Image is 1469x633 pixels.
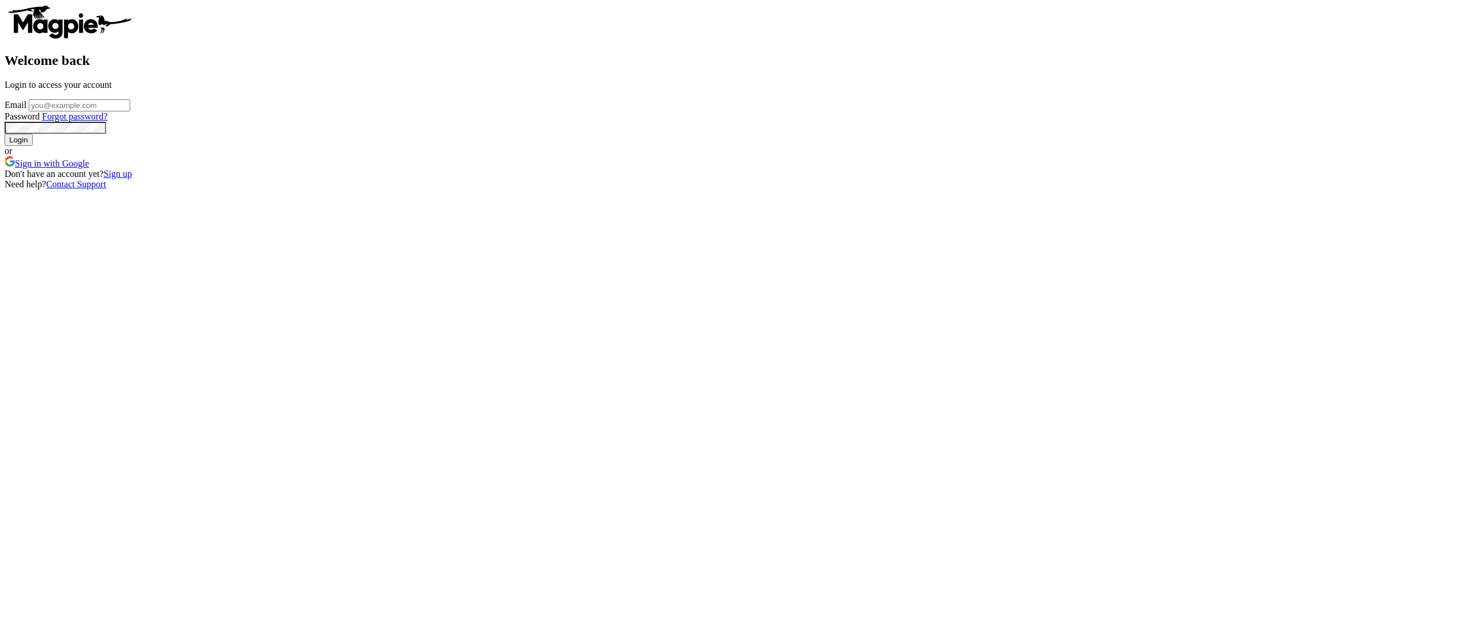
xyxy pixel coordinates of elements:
a: Sign in with Google [5,159,89,168]
a: Contact Support [46,179,106,189]
h2: Welcome back [5,53,1464,68]
p: Login to access your account [5,80,1464,90]
img: google.svg [5,156,15,167]
label: Password [5,111,40,121]
div: Don't have an account yet? Need help? [5,169,1464,190]
label: Email [5,100,26,110]
a: Sign up [104,169,132,179]
img: logo-ab69f6fb50320c5b225c76a69d11143b.png [5,5,134,39]
input: Login [5,134,33,146]
input: you@example.com [29,99,130,111]
span: or [5,146,12,156]
a: Forgot password? [42,111,107,121]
